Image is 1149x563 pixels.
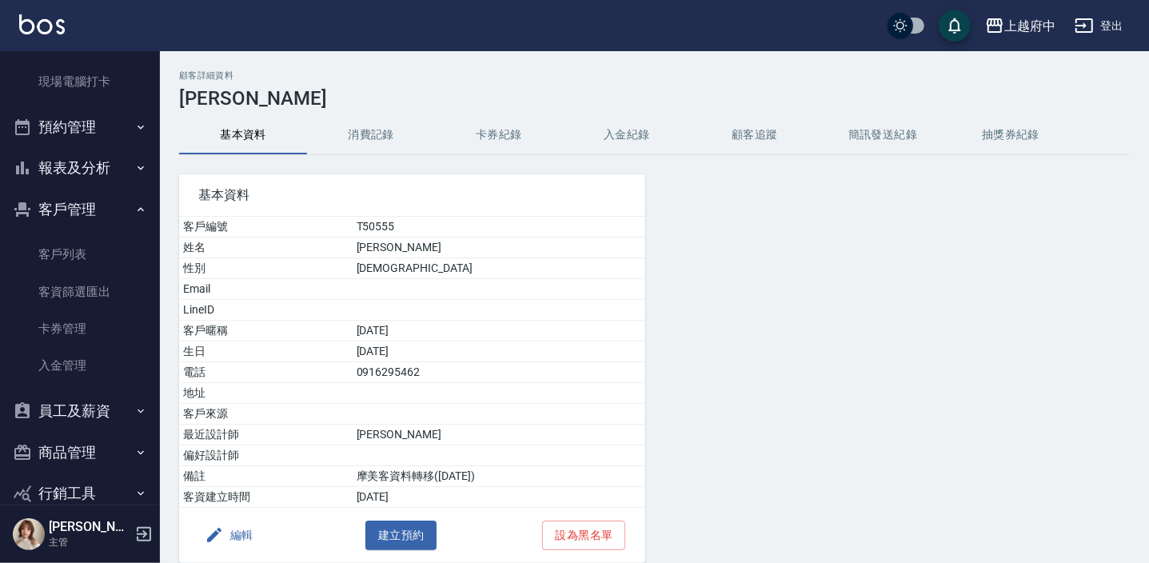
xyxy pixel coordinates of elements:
[179,445,353,466] td: 偏好設計師
[179,341,353,362] td: 生日
[353,258,645,279] td: [DEMOGRAPHIC_DATA]
[179,279,353,300] td: Email
[947,116,1075,154] button: 抽獎券紀錄
[179,258,353,279] td: 性別
[365,521,437,550] button: 建立預約
[179,425,353,445] td: 最近設計師
[198,187,626,203] span: 基本資料
[179,466,353,487] td: 備註
[19,14,65,34] img: Logo
[179,116,307,154] button: 基本資料
[179,87,1130,110] h3: [PERSON_NAME]
[6,236,154,273] a: 客戶列表
[353,217,645,238] td: T50555
[353,487,645,508] td: [DATE]
[6,473,154,514] button: 行銷工具
[179,238,353,258] td: 姓名
[691,116,819,154] button: 顧客追蹤
[179,217,353,238] td: 客戶編號
[179,300,353,321] td: LineID
[49,535,130,549] p: 主管
[819,116,947,154] button: 簡訊發送紀錄
[179,487,353,508] td: 客資建立時間
[979,10,1062,42] button: 上越府中
[6,189,154,230] button: 客戶管理
[353,238,645,258] td: [PERSON_NAME]
[353,341,645,362] td: [DATE]
[353,362,645,383] td: 0916295462
[307,116,435,154] button: 消費記錄
[6,390,154,432] button: 員工及薪資
[198,521,260,550] button: 編輯
[939,10,971,42] button: save
[6,432,154,473] button: 商品管理
[6,63,154,100] a: 現場電腦打卡
[49,519,130,535] h5: [PERSON_NAME]
[6,347,154,384] a: 入金管理
[179,362,353,383] td: 電話
[179,70,1130,81] h2: 顧客詳細資料
[1068,11,1130,41] button: 登出
[1004,16,1055,36] div: 上越府中
[542,521,625,550] button: 設為黑名單
[435,116,563,154] button: 卡券紀錄
[179,321,353,341] td: 客戶暱稱
[353,321,645,341] td: [DATE]
[179,383,353,404] td: 地址
[353,425,645,445] td: [PERSON_NAME]
[6,106,154,148] button: 預約管理
[13,518,45,550] img: Person
[563,116,691,154] button: 入金紀錄
[179,404,353,425] td: 客戶來源
[6,147,154,189] button: 報表及分析
[6,310,154,347] a: 卡券管理
[6,274,154,310] a: 客資篩選匯出
[353,466,645,487] td: 摩美客資料轉移([DATE])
